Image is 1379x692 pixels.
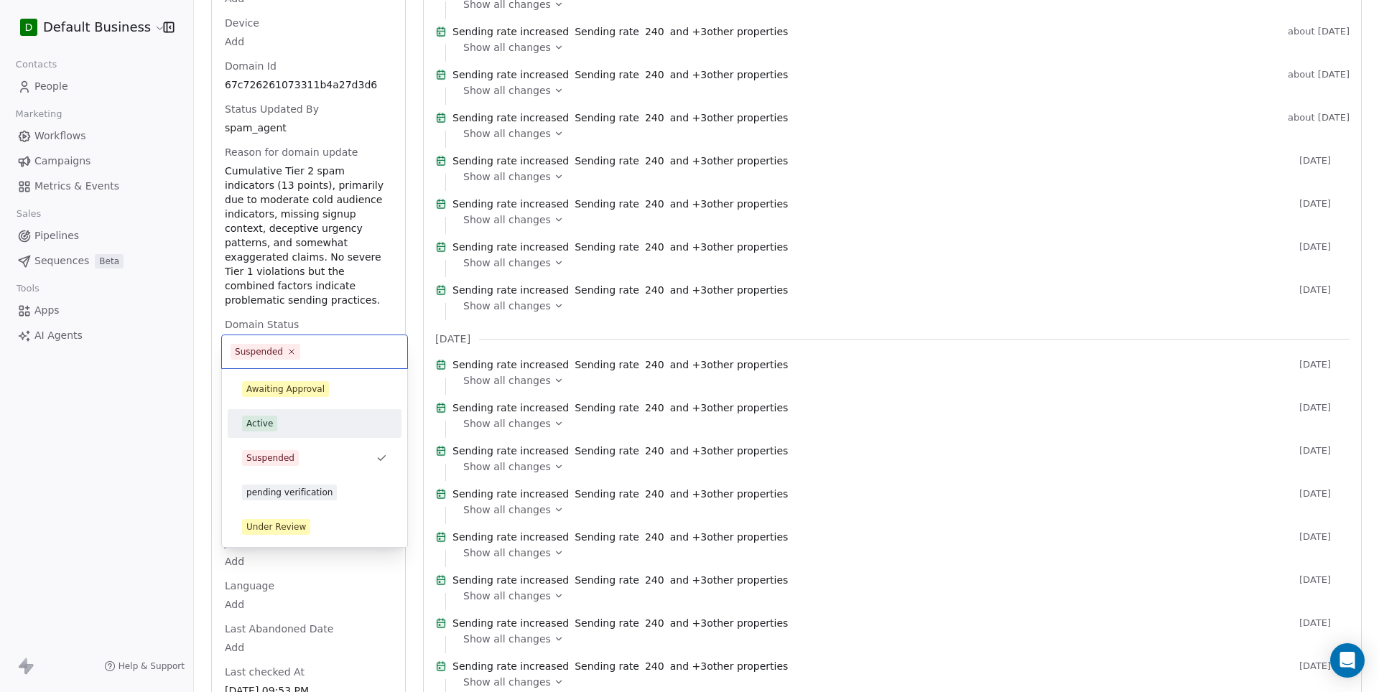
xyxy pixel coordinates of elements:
[246,520,306,533] div: Under Review
[246,417,273,430] div: Active
[235,345,283,358] div: Suspended
[228,375,401,541] div: Suggestions
[246,452,294,464] div: Suspended
[246,486,333,499] div: pending verification
[246,383,325,396] div: Awaiting Approval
